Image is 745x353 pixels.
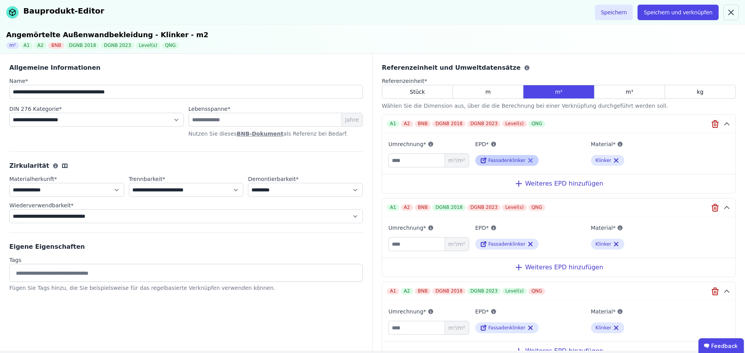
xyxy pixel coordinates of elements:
div: QNG [528,204,546,211]
label: audits.requiredField [9,201,363,209]
div: Level(s) [502,288,527,294]
div: DGNB 2018 [432,288,466,294]
div: DGNB 2018 [432,204,466,211]
div: A1 [21,42,33,49]
div: Wählen Sie die Dimension aus, über die die Berechnung bei einer Verknüpfung durchgeführt werden s... [382,102,736,110]
span: Fassadenklinker [489,158,526,163]
div: BNB [415,204,431,211]
div: A2 [401,204,413,211]
span: kg [697,88,703,96]
span: Stück [410,88,425,96]
label: Material* [591,307,700,316]
div: Klinker [596,157,612,164]
label: Material* [591,223,700,232]
div: Bauprodukt-Editor [23,5,104,16]
div: QNG [162,42,179,49]
label: audits.requiredField [382,77,736,85]
div: DGNB 2023 [101,42,134,49]
div: A1 [387,204,399,211]
label: Umrechnung* [388,139,469,149]
label: Material* [591,139,700,149]
div: DGNB 2023 [467,204,501,211]
span: Fassadenklinker [489,325,526,331]
span: m³/m² [445,154,468,167]
div: DGNB 2023 [467,288,501,294]
label: Umrechnung* [388,223,469,232]
div: A1 [387,288,399,294]
div: A2 [401,288,413,294]
span: m³/m² [445,321,468,334]
span: Fassadenklinker [489,241,526,247]
div: Klinker [596,241,612,247]
div: Level(s) [502,204,527,211]
label: Tags [9,256,363,264]
div: Level(s) [136,42,160,49]
div: BNB [415,288,431,294]
div: Angemörtelte Außenwandbekleidung - Klinker - m2 [6,29,739,40]
button: A1A2BNBDGNB 2018DGNB 2023Level(s)QNG [382,282,735,301]
span: m³ [626,88,633,96]
button: Speichern [595,5,633,20]
div: Weiteres EPD hinzufügen [382,174,735,193]
label: audits.requiredField [248,175,363,183]
div: A1 [387,121,399,127]
div: DGNB 2018 [432,121,466,127]
div: Fügen Sie Tags hinzu, die Sie beispielsweise für das regelbasierte Verknüpfen verwenden können. [9,284,363,292]
button: Speichern und verknüpfen [638,5,719,20]
div: Referenzeinheit und Umweltdatensätze [382,63,736,72]
button: A1A2BNBDGNB 2018DGNB 2023Level(s)QNG [382,115,735,133]
label: audits.requiredField [129,175,244,183]
label: Umrechnung* [388,307,469,316]
button: A1A2BNBDGNB 2018DGNB 2023Level(s)QNG [382,198,735,217]
label: audits.requiredField [9,175,124,183]
a: BNB-Dokument [237,131,283,137]
div: Level(s) [502,121,527,127]
label: audits.requiredField [9,77,28,85]
div: Allgemeine Informationen [9,63,363,72]
div: BNB [48,42,64,49]
p: Nutzen Sie dieses als Referenz bei Bedarf. [189,130,363,138]
label: audits.requiredField [189,105,230,113]
div: A2 [34,42,47,49]
div: A2 [401,121,413,127]
div: Klinker [596,325,612,331]
div: Zirkularität [9,161,363,170]
span: m [485,88,491,96]
div: DGNB 2023 [467,121,501,127]
span: m² [555,88,562,96]
div: QNG [528,121,546,127]
div: Eigene Eigenschaften [9,242,363,251]
span: Jahre [341,113,362,126]
div: QNG [528,288,546,294]
div: m² [6,42,19,49]
div: Weiteres EPD hinzufügen [382,258,735,277]
label: audits.requiredField [9,105,184,113]
span: m³/m² [445,238,468,251]
div: BNB [415,121,431,127]
div: DGNB 2018 [66,42,99,49]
